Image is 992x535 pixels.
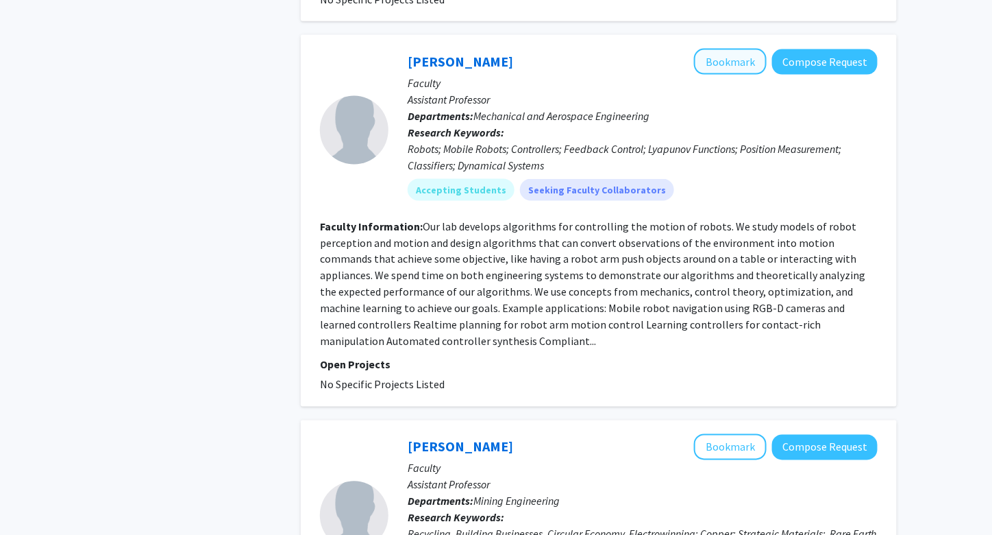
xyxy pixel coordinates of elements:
a: [PERSON_NAME] [408,53,513,70]
span: Mechanical and Aerospace Engineering [473,109,649,123]
b: Departments: [408,109,473,123]
p: Open Projects [320,357,878,373]
iframe: Chat [10,473,58,525]
b: Departments: [408,495,473,508]
button: Compose Request to Joshua Werner [772,435,878,460]
span: No Specific Projects Listed [320,378,445,392]
b: Research Keywords: [408,511,504,525]
mat-chip: Seeking Faculty Collaborators [520,179,674,201]
p: Faculty [408,75,878,91]
p: Assistant Professor [408,477,878,493]
button: Compose Request to Hasan Poonawala [772,49,878,75]
b: Research Keywords: [408,126,504,139]
a: [PERSON_NAME] [408,438,513,455]
div: Robots; Mobile Robots; Controllers; Feedback Control; Lyapunov Functions; Position Measurement; C... [408,141,878,174]
button: Add Hasan Poonawala to Bookmarks [694,49,767,75]
p: Faculty [408,460,878,477]
button: Add Joshua Werner to Bookmarks [694,434,767,460]
mat-chip: Accepting Students [408,179,514,201]
b: Faculty Information: [320,219,423,233]
span: Mining Engineering [473,495,560,508]
p: Assistant Professor [408,91,878,108]
fg-read-more: Our lab develops algorithms for controlling the motion of robots. We study models of robot percep... [320,219,865,348]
